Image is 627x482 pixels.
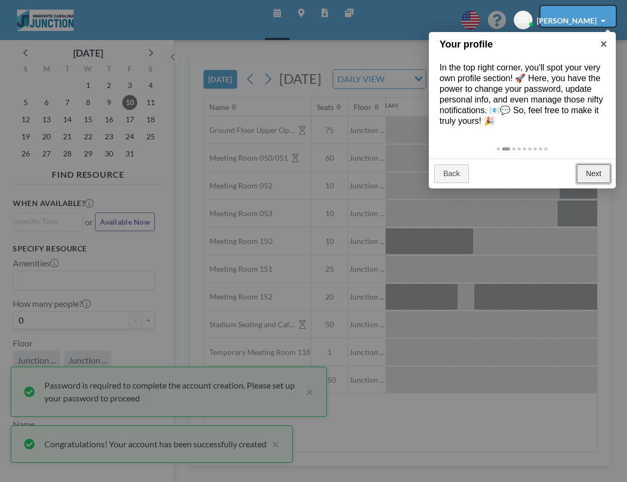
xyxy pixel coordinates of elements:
[519,15,528,25] span: SD
[577,164,610,184] a: Next
[537,16,597,25] span: [PERSON_NAME]
[592,32,616,56] a: ×
[434,164,469,184] a: Back
[429,52,616,137] div: In the top right corner, you'll spot your very own profile section! 🚀 Here, you have the power to...
[440,37,589,52] h1: Your profile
